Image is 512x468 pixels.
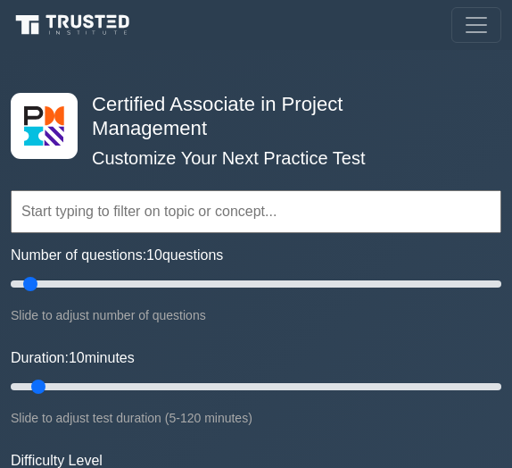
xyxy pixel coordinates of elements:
[85,93,453,140] h4: Certified Associate in Project Management
[11,347,135,369] label: Duration: minutes
[451,7,501,43] button: Toggle navigation
[11,245,223,266] label: Number of questions: questions
[11,407,501,429] div: Slide to adjust test duration (5-120 minutes)
[11,305,501,326] div: Slide to adjust number of questions
[146,247,162,263] span: 10
[69,350,85,365] span: 10
[11,190,501,233] input: Start typing to filter on topic or concept...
